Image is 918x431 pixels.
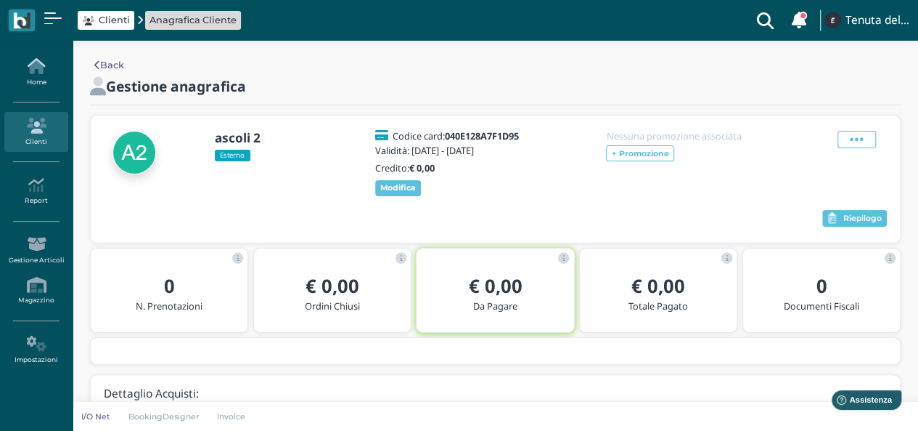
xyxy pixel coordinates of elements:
h5: Ordini Chiusi [266,301,399,311]
b: 0 [164,273,175,299]
b: € 0,00 [409,161,435,174]
a: Back [94,58,124,72]
img: ascoli 2 null [112,131,156,174]
b: Modifica [380,182,416,193]
b: 0 [816,273,827,299]
a: Magazzino [4,271,67,311]
a: Report [4,172,67,212]
img: ... [824,12,840,28]
h5: Credito: [375,163,528,173]
img: logo [13,12,30,29]
a: ... Tenuta del Barco [822,3,909,38]
span: Assistenza [43,12,96,23]
span: Clienti [99,13,130,27]
a: Anagrafica Cliente [149,13,237,27]
b: € 0,00 [631,273,685,299]
a: Impostazioni [4,330,67,370]
a: Clienti [4,112,67,152]
b: 040E128A7F1D95 [445,129,519,142]
a: Home [4,52,67,92]
h4: Tenuta del Barco [845,15,909,27]
button: Riepilogo [822,210,887,227]
h5: Documenti Fiscali [755,301,888,311]
span: Esterno [215,150,250,161]
h5: N. Prenotazioni [102,301,236,311]
p: I/O Net [81,411,110,422]
b: € 0,00 [468,273,522,299]
a: Clienti [83,13,130,27]
a: Invoice [208,411,255,422]
h5: Validità: [DATE] - [DATE] [375,145,528,156]
h5: Totale Pagato [591,301,725,311]
h5: Codice card: [393,131,519,141]
b: ascoli 2 [215,129,261,146]
b: + Promozione [612,148,669,158]
h5: Da Pagare [428,301,562,311]
h4: Dettaglio Acquisti: [104,388,199,400]
b: € 0,00 [306,273,359,299]
a: BookingDesigner [119,411,208,422]
iframe: Help widget launcher [815,386,906,419]
a: Gestione Articoli [4,230,67,270]
h2: Gestione anagrafica [106,78,246,94]
h5: Nessuna promozione associata [606,131,758,141]
span: Riepilogo [843,214,882,224]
